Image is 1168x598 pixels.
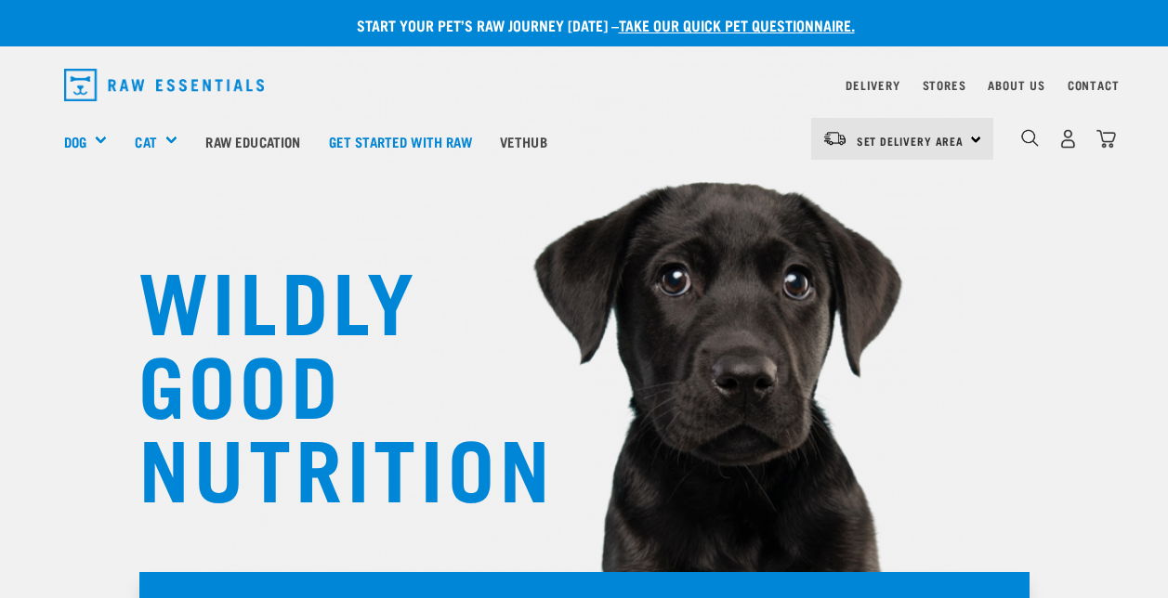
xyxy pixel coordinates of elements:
a: Vethub [486,104,561,178]
a: About Us [988,82,1044,88]
a: Stores [923,82,966,88]
a: Dog [64,131,86,152]
a: Delivery [846,82,899,88]
a: Contact [1068,82,1120,88]
img: Raw Essentials Logo [64,69,265,101]
a: Raw Education [191,104,314,178]
img: van-moving.png [822,130,847,147]
img: user.png [1058,129,1078,149]
a: Cat [135,131,156,152]
a: Get started with Raw [315,104,486,178]
img: home-icon@2x.png [1096,129,1116,149]
a: take our quick pet questionnaire. [619,20,855,29]
h1: WILDLY GOOD NUTRITION [138,255,510,506]
span: Set Delivery Area [857,137,965,144]
img: home-icon-1@2x.png [1021,129,1039,147]
nav: dropdown navigation [49,61,1120,109]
